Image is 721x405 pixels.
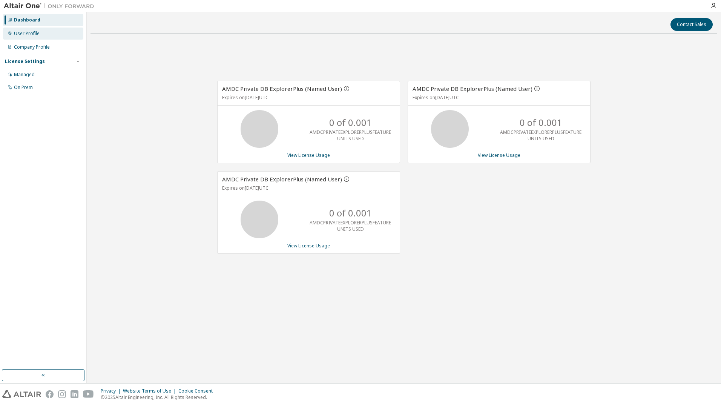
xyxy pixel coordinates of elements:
img: facebook.svg [46,390,54,398]
div: License Settings [5,58,45,64]
a: View License Usage [287,152,330,158]
div: Company Profile [14,44,50,50]
button: information [534,86,540,92]
p: AMDCPRIVATEEXPLORERPLUSFEATURE UNITS USED [500,129,581,142]
img: youtube.svg [83,390,94,398]
img: altair_logo.svg [2,390,41,398]
a: View License Usage [478,152,520,158]
p: Expires on [DATE] UTC [413,94,584,101]
div: Dashboard [14,17,40,23]
p: Expires on [DATE] UTC [222,94,393,101]
p: 0 of 0.001 [329,116,372,129]
img: Altair One [4,2,98,10]
p: 0 of 0.001 [520,116,562,129]
label: AMDC Private DB ExplorerPlus (Named User) [413,85,534,92]
label: AMDC Private DB ExplorerPlus (Named User) [222,175,344,183]
button: information [344,176,350,182]
div: User Profile [14,31,40,37]
button: Contact Sales [670,18,713,31]
img: linkedin.svg [71,390,78,398]
div: Privacy [101,388,123,394]
label: AMDC Private DB ExplorerPlus (Named User) [222,85,344,92]
div: Cookie Consent [178,388,217,394]
div: Website Terms of Use [123,388,178,394]
p: AMDCPRIVATEEXPLORERPLUSFEATURE UNITS USED [310,129,391,142]
div: Managed [14,72,35,78]
a: View License Usage [287,242,330,249]
p: © 2025 Altair Engineering, Inc. All Rights Reserved. [101,394,217,400]
p: Expires on [DATE] UTC [222,185,393,191]
p: AMDCPRIVATEEXPLORERPLUSFEATURE UNITS USED [310,219,391,232]
button: information [344,86,350,92]
p: 0 of 0.001 [329,207,372,219]
img: instagram.svg [58,390,66,398]
div: On Prem [14,84,33,91]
